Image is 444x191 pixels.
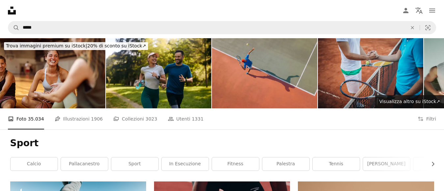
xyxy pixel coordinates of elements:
[10,137,434,149] h1: Sport
[168,108,204,129] a: Utenti 1331
[426,4,439,17] button: Menu
[61,157,108,171] a: pallacanestro
[55,108,103,129] a: Illustrazioni 1906
[91,115,103,123] span: 1906
[405,21,420,34] button: Elimina
[399,4,412,17] a: Accedi / Registrati
[412,4,426,17] button: Lingua
[106,38,211,108] img: Allegra coppia atletica che fa jogging nel parco.
[8,21,19,34] button: Cerca su Unsplash
[212,157,259,171] a: fitness
[379,99,440,104] span: Visualizza altro su iStock ↗
[11,157,58,171] a: calcio
[212,38,317,108] img: Punto di vista del drone Tennista asiatico che serve la palla con l'ombra direttamente sopra
[313,157,360,171] a: tennis
[363,157,410,171] a: [PERSON_NAME]
[375,95,444,108] a: Visualizza altro su iStock↗
[418,108,436,129] button: Filtri
[192,115,204,123] span: 1331
[111,157,158,171] a: sport
[113,108,157,129] a: Collezioni 3023
[162,157,209,171] a: in esecuzione
[318,38,423,108] img: Due tennisti stretta di mano dopo partita
[6,43,87,48] span: Trova immagini premium su iStock |
[8,21,436,34] form: Trova visual in tutto il sito
[262,157,309,171] a: palestra
[420,21,436,34] button: Ricerca visiva
[427,157,434,171] button: scorri la lista a destra
[8,7,16,14] a: Home — Unsplash
[145,115,157,123] span: 3023
[6,43,146,48] span: 20% di sconto su iStock ↗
